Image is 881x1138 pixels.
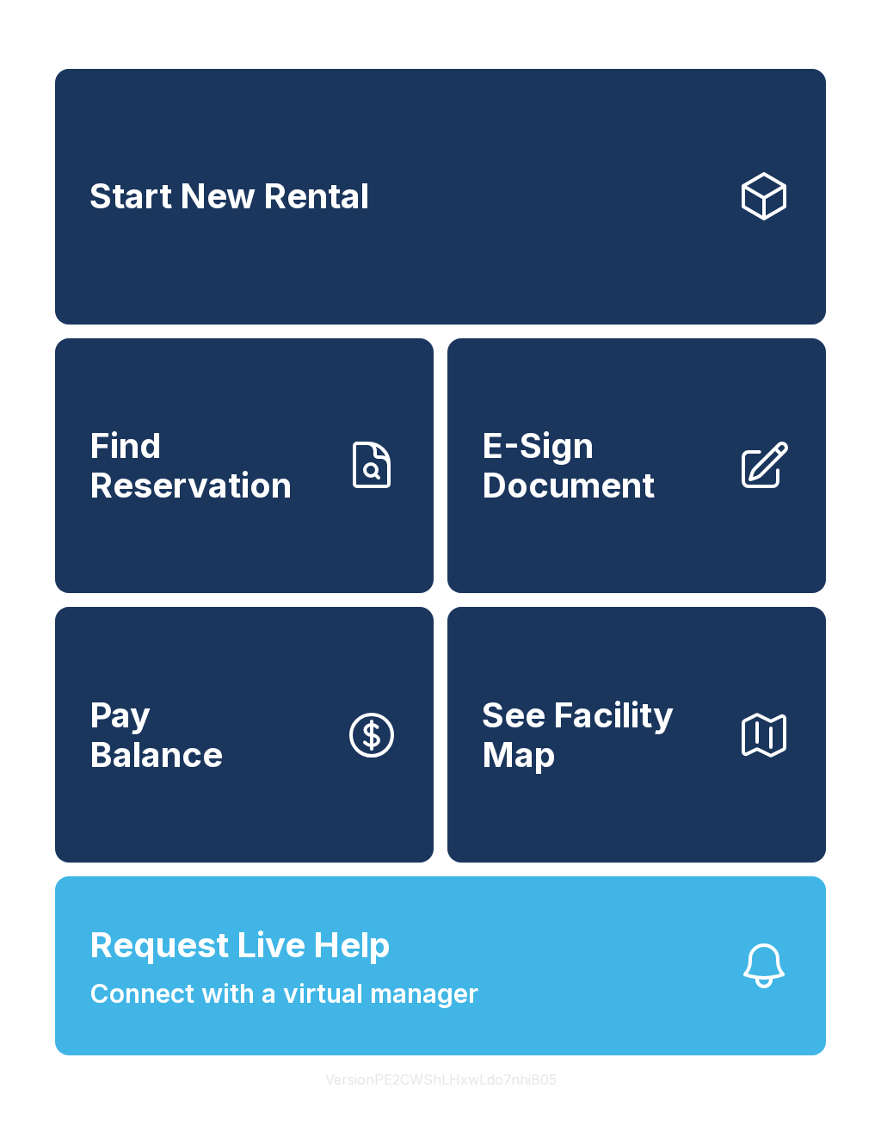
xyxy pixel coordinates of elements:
[482,426,723,504] span: E-Sign Document
[89,919,391,971] span: Request Live Help
[447,607,826,863] button: See Facility Map
[447,338,826,594] a: E-Sign Document
[482,696,723,774] span: See Facility Map
[89,426,330,504] span: Find Reservation
[89,974,478,1013] span: Connect with a virtual manager
[311,1055,570,1104] button: VersionPE2CWShLHxwLdo7nhiB05
[55,876,826,1055] button: Request Live HelpConnect with a virtual manager
[89,696,223,774] span: Pay Balance
[55,69,826,325] a: Start New Rental
[55,338,434,594] a: Find Reservation
[89,176,369,216] span: Start New Rental
[55,607,434,863] a: PayBalance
